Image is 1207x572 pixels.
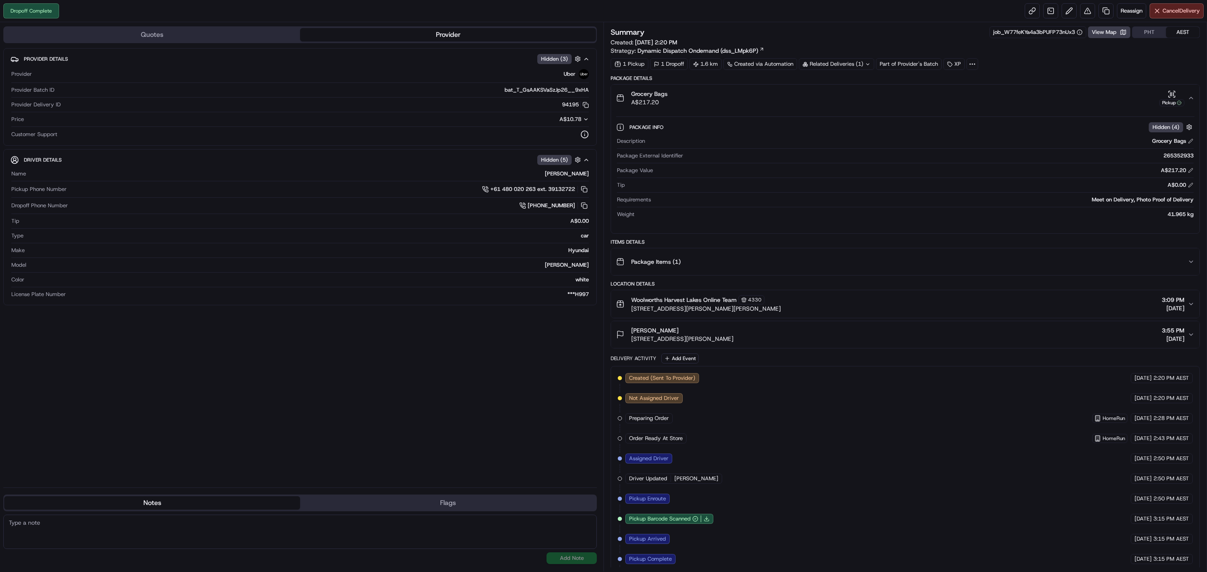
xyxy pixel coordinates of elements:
span: 3:09 PM [1162,296,1184,304]
span: Cancel Delivery [1163,7,1200,15]
span: [PERSON_NAME] [631,326,679,335]
a: Created via Automation [723,58,797,70]
button: 94195 [562,101,589,108]
span: Provider [11,70,32,78]
button: Hidden (4) [1149,122,1194,132]
button: Pickup [1159,90,1184,106]
span: Woolworths Harvest Lakes Online Team [631,296,737,304]
button: Reassign [1117,3,1146,18]
span: Provider Delivery ID [11,101,61,108]
div: Pickup [1159,99,1184,106]
a: +61 480 020 263 ext. 39132722 [482,185,589,194]
span: Tip [617,181,625,189]
div: Items Details [611,239,1200,245]
div: Grocery Bags [1152,137,1194,145]
span: [DATE] [1134,555,1152,563]
div: Package Details [611,75,1200,82]
img: Nash [8,9,25,26]
div: job_W77feKYa4a3bPUFP73nUx3 [993,28,1083,36]
div: [PERSON_NAME] [29,170,589,178]
div: XP [943,58,965,70]
span: A$217.20 [631,98,668,106]
img: 1736555255976-a54dd68f-1ca7-489b-9aae-adbdc363a1c4 [8,80,23,95]
button: [PERSON_NAME][STREET_ADDRESS][PERSON_NAME]3:55 PM[DATE] [611,321,1199,348]
span: Pickup Barcode Scanned [629,515,691,523]
span: [DATE] [1134,394,1152,402]
span: 2:50 PM AEST [1153,495,1189,502]
span: Type [11,232,23,240]
span: Package External Identifier [617,152,683,160]
span: [DATE] 2:20 PM [635,39,677,46]
span: Pickup Arrived [629,535,666,543]
span: Order Ready At Store [629,435,683,442]
button: Hidden (5) [537,155,583,165]
div: 41.965 kg [638,211,1194,218]
div: Meet on Delivery, Photo Proof of Delivery [654,196,1194,204]
div: Strategy: [611,46,764,55]
span: +61 480 020 263 ext. 39132722 [490,186,575,193]
span: Assigned Driver [629,455,668,462]
span: Price [11,116,24,123]
span: 4330 [748,296,761,303]
div: Hyundai [28,247,589,254]
span: API Documentation [79,122,135,130]
span: License Plate Number [11,291,66,298]
span: 3:15 PM AEST [1153,515,1189,523]
span: Color [11,276,24,283]
div: A$0.00 [23,217,589,225]
span: Preparing Order [629,415,669,422]
div: A$0.00 [1168,181,1194,189]
span: Pickup Enroute [629,495,666,502]
a: Dynamic Dispatch Ondemand (dss_LMpk6P) [637,46,764,55]
span: Description [617,137,645,145]
span: HomeRun [1103,415,1125,422]
button: Hidden (3) [537,54,583,64]
img: uber-new-logo.jpeg [579,69,589,79]
div: white [28,276,589,283]
span: [PERSON_NAME] [674,475,718,482]
span: Driver Updated [629,475,667,482]
span: [DATE] [1134,535,1152,543]
span: Dynamic Dispatch Ondemand (dss_LMpk6P) [637,46,758,55]
div: 1 Dropoff [650,58,688,70]
span: Knowledge Base [17,122,64,130]
span: 3:55 PM [1162,326,1184,335]
span: Hidden ( 4 ) [1153,124,1179,131]
span: [DATE] [1134,515,1152,523]
span: Reassign [1121,7,1142,15]
span: Grocery Bags [631,90,668,98]
span: [DATE] [1162,335,1184,343]
span: [DATE] [1134,475,1152,482]
span: Dropoff Phone Number [11,202,68,209]
a: [PHONE_NUMBER] [519,201,589,210]
div: 265352933 [686,152,1194,160]
button: Woolworths Harvest Lakes Online Team4330[STREET_ADDRESS][PERSON_NAME][PERSON_NAME]3:09 PM[DATE] [611,290,1199,318]
span: 3:15 PM AEST [1153,535,1189,543]
span: Provider Batch ID [11,86,54,94]
span: [DATE] [1134,435,1152,442]
span: 2:50 PM AEST [1153,475,1189,482]
span: Created: [611,38,677,46]
span: Package Info [629,124,665,131]
div: Location Details [611,281,1200,287]
div: Start new chat [28,80,137,89]
button: Quotes [4,28,300,41]
span: HomeRun [1103,435,1125,442]
span: [DATE] [1134,374,1152,382]
span: Not Assigned Driver [629,394,679,402]
div: 📗 [8,123,15,129]
span: Make [11,247,25,254]
button: PHT [1132,27,1166,38]
span: 2:20 PM AEST [1153,394,1189,402]
span: [DATE] [1134,415,1152,422]
button: Notes [4,496,300,510]
button: Provider [300,28,596,41]
span: Package Value [617,167,653,174]
button: View Map [1088,26,1130,38]
p: Welcome 👋 [8,34,153,47]
span: 2:43 PM AEST [1153,435,1189,442]
button: Flags [300,496,596,510]
div: 1.6 km [689,58,722,70]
